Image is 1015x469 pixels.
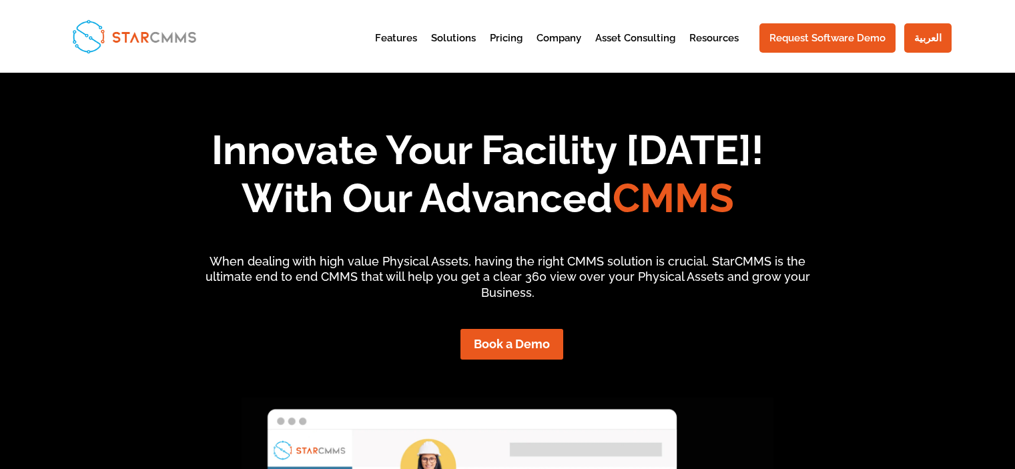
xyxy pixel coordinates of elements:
a: Company [537,33,581,66]
a: Resources [689,33,739,66]
a: Features [375,33,417,66]
img: StarCMMS [67,14,202,58]
p: When dealing with high value Physical Assets, having the right CMMS solution is crucial. StarCMMS... [193,254,822,301]
a: العربية [904,23,952,53]
a: Solutions [431,33,476,66]
a: Book a Demo [460,329,563,359]
a: Request Software Demo [759,23,896,53]
a: Pricing [490,33,523,66]
span: CMMS [613,175,734,221]
h1: Innovate Your Facility [DATE]! With Our Advanced [25,126,951,229]
a: Asset Consulting [595,33,675,66]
